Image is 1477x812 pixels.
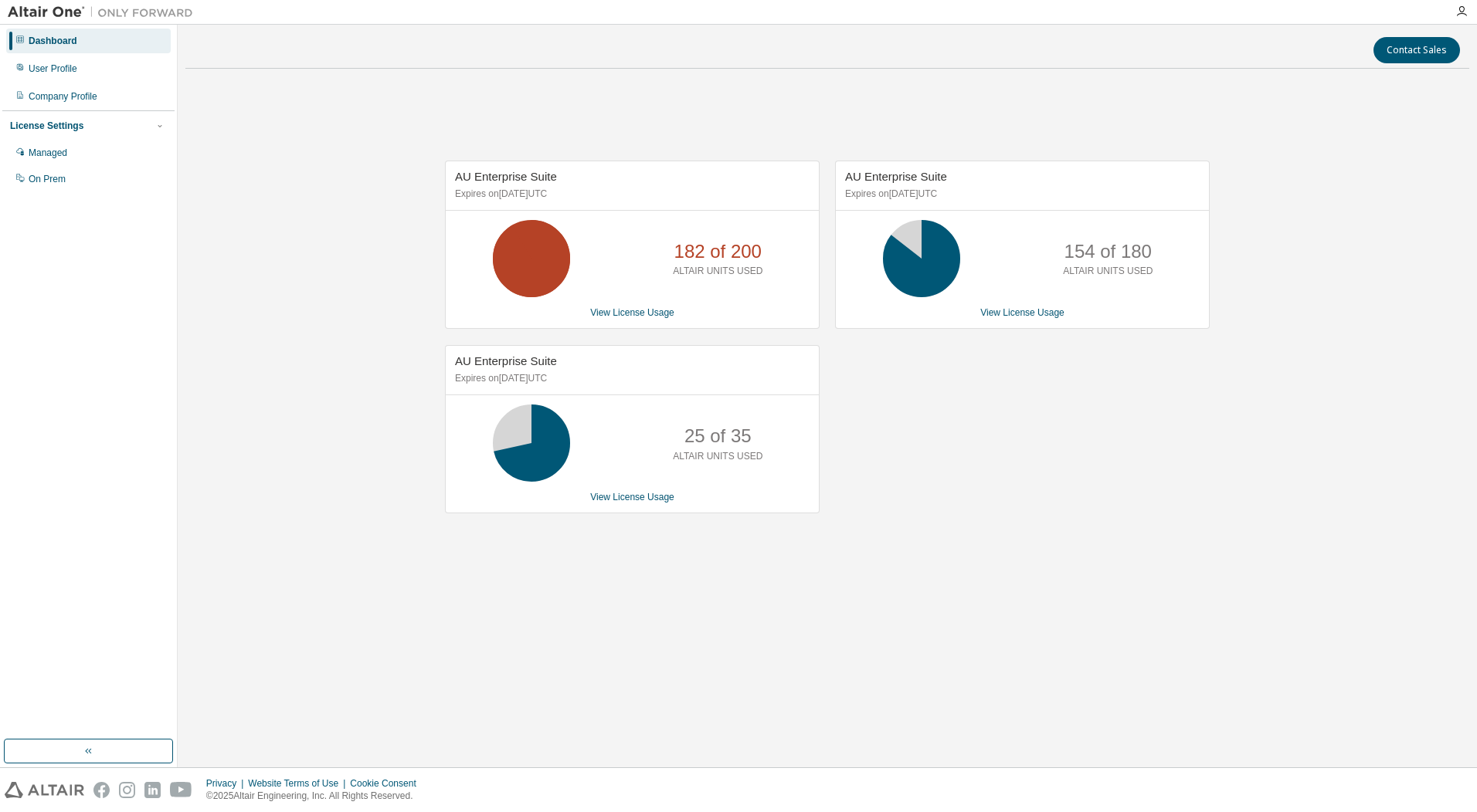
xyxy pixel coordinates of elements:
[119,782,135,798] img: instagram.svg
[248,777,350,790] div: Website Terms of Use
[673,450,762,463] p: ALTAIR UNITS USED
[1064,239,1152,265] p: 154 of 180
[29,63,77,75] div: User Profile
[845,188,1196,201] p: Expires on [DATE] UTC
[29,173,66,185] div: On Prem
[93,782,110,798] img: facebook.svg
[455,372,806,385] p: Expires on [DATE] UTC
[455,188,806,201] p: Expires on [DATE] UTC
[684,423,752,449] p: 25 of 35
[144,782,161,798] img: linkedin.svg
[350,777,425,790] div: Cookie Consent
[590,307,674,318] a: View License Usage
[1063,265,1153,278] p: ALTAIR UNITS USED
[29,147,67,159] div: Managed
[29,90,97,103] div: Company Profile
[590,492,674,502] a: View License Usage
[673,265,762,278] p: ALTAIR UNITS USED
[170,782,192,798] img: youtube.svg
[980,307,1064,318] a: View License Usage
[5,782,84,798] img: altair_logo.svg
[455,170,557,183] span: AU Enterprise Suite
[455,354,557,367] span: AU Enterprise Suite
[674,239,762,265] p: 182 of 200
[8,5,201,20] img: Altair One
[10,120,83,132] div: License Settings
[845,170,947,183] span: AU Enterprise Suite
[29,35,77,47] div: Dashboard
[206,790,426,803] p: © 2025 Altair Engineering, Inc. All Rights Reserved.
[206,777,248,790] div: Privacy
[1373,37,1460,63] button: Contact Sales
